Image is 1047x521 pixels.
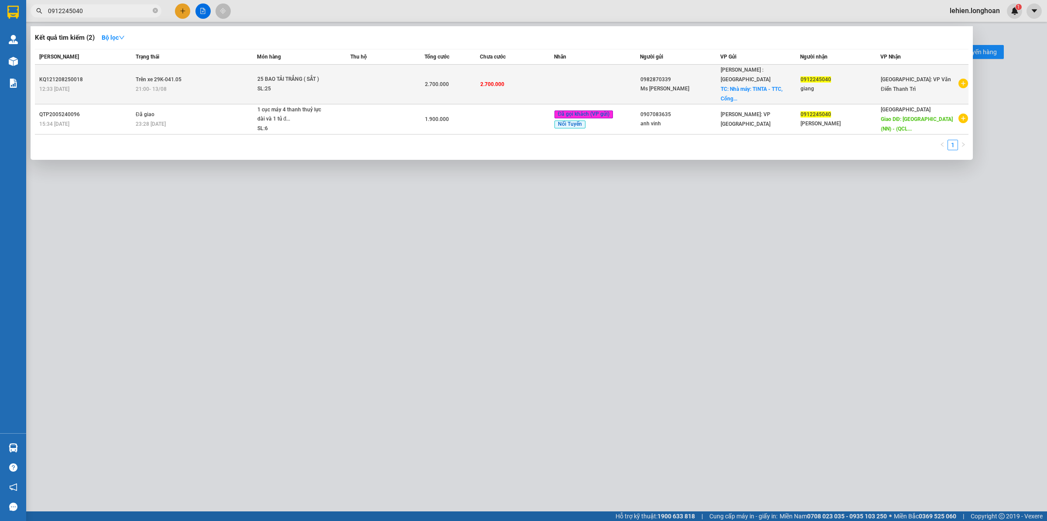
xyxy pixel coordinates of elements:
[721,67,770,83] span: [PERSON_NAME] : [GEOGRAPHIC_DATA]
[102,34,125,41] strong: Bộ lọc
[801,76,831,83] span: 0912245040
[958,140,968,150] button: right
[9,443,18,452] img: warehouse-icon
[721,111,770,127] span: [PERSON_NAME]: VP [GEOGRAPHIC_DATA]
[36,8,42,14] span: search
[39,54,79,60] span: [PERSON_NAME]
[958,114,968,123] span: plus-circle
[800,54,828,60] span: Người nhận
[881,76,951,92] span: [GEOGRAPHIC_DATA]: VP Văn Điển Thanh Trì
[640,84,720,93] div: Ms [PERSON_NAME]
[9,35,18,44] img: warehouse-icon
[9,79,18,88] img: solution-icon
[425,116,449,122] span: 1.900.000
[39,86,69,92] span: 12:33 [DATE]
[881,116,953,132] span: Giao DĐ: [GEOGRAPHIC_DATA] (NN) - (QCL...
[9,483,17,491] span: notification
[9,57,18,66] img: warehouse-icon
[640,119,720,128] div: anh vinh
[9,463,17,472] span: question-circle
[257,75,323,84] div: 25 BAO TẢI TRẮNG ( SẮT )
[554,54,566,60] span: Nhãn
[257,54,281,60] span: Món hàng
[937,140,948,150] button: left
[640,110,720,119] div: 0907083635
[937,140,948,150] li: Previous Page
[39,75,133,84] div: KQ121208250018
[257,124,323,134] div: SL: 6
[801,119,880,128] div: [PERSON_NAME]
[39,121,69,127] span: 15:34 [DATE]
[721,86,783,102] span: TC: Nhà máy: TINTA - TTC, Cổng...
[554,110,613,118] span: Đã gọi khách (VP gửi)
[958,140,968,150] li: Next Page
[257,105,323,124] div: 1 cục máy 4 thanh thuỷ lực dài và 1 tủ đ...
[640,75,720,84] div: 0982870339
[48,6,151,16] input: Tìm tên, số ĐT hoặc mã đơn
[153,8,158,13] span: close-circle
[424,54,449,60] span: Tổng cước
[881,107,931,113] span: [GEOGRAPHIC_DATA]
[95,31,132,45] button: Bộ lọcdown
[720,54,736,60] span: VP Gửi
[7,6,19,19] img: logo-vxr
[39,110,133,119] div: QTP2005240096
[119,35,125,41] span: down
[136,121,166,127] span: 23:28 [DATE]
[961,142,966,147] span: right
[153,7,158,15] span: close-circle
[425,81,449,87] span: 2.700.000
[35,33,95,42] h3: Kết quả tìm kiếm ( 2 )
[136,111,154,117] span: Đã giao
[948,140,958,150] a: 1
[350,54,367,60] span: Thu hộ
[958,79,968,88] span: plus-circle
[940,142,945,147] span: left
[801,111,831,117] span: 0912245040
[257,84,323,94] div: SL: 25
[136,54,159,60] span: Trạng thái
[9,503,17,511] span: message
[480,54,506,60] span: Chưa cước
[801,84,880,93] div: giang
[640,54,663,60] span: Người gửi
[136,76,181,83] span: Trên xe 29K-041.05
[136,86,167,92] span: 21:00 - 13/08
[480,81,504,87] span: 2.700.000
[554,121,585,128] span: Nối Tuyến
[880,54,901,60] span: VP Nhận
